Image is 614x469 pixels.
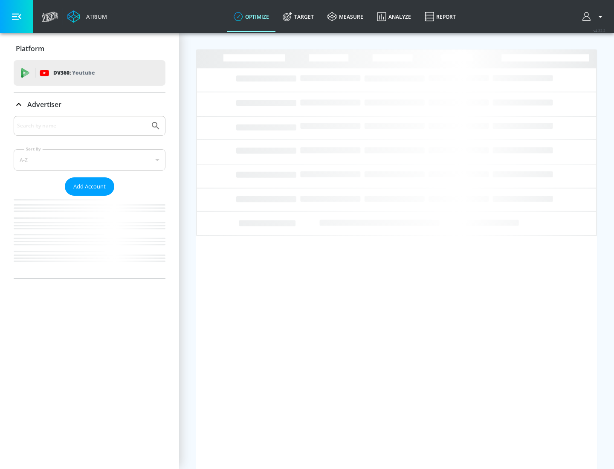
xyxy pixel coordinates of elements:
span: Add Account [73,182,106,191]
div: Atrium [83,13,107,20]
button: Add Account [65,177,114,196]
p: Youtube [72,68,95,77]
a: Report [418,1,463,32]
p: DV360: [53,68,95,78]
p: Platform [16,44,44,53]
div: Platform [14,37,165,61]
input: Search by name [17,120,146,131]
a: Atrium [67,10,107,23]
nav: list of Advertiser [14,196,165,278]
div: Advertiser [14,93,165,116]
label: Sort By [24,146,43,152]
div: Advertiser [14,116,165,278]
a: measure [321,1,370,32]
div: DV360: Youtube [14,60,165,86]
p: Advertiser [27,100,61,109]
a: Target [276,1,321,32]
a: Analyze [370,1,418,32]
span: v 4.22.2 [594,28,605,33]
a: optimize [227,1,276,32]
div: A-Z [14,149,165,171]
